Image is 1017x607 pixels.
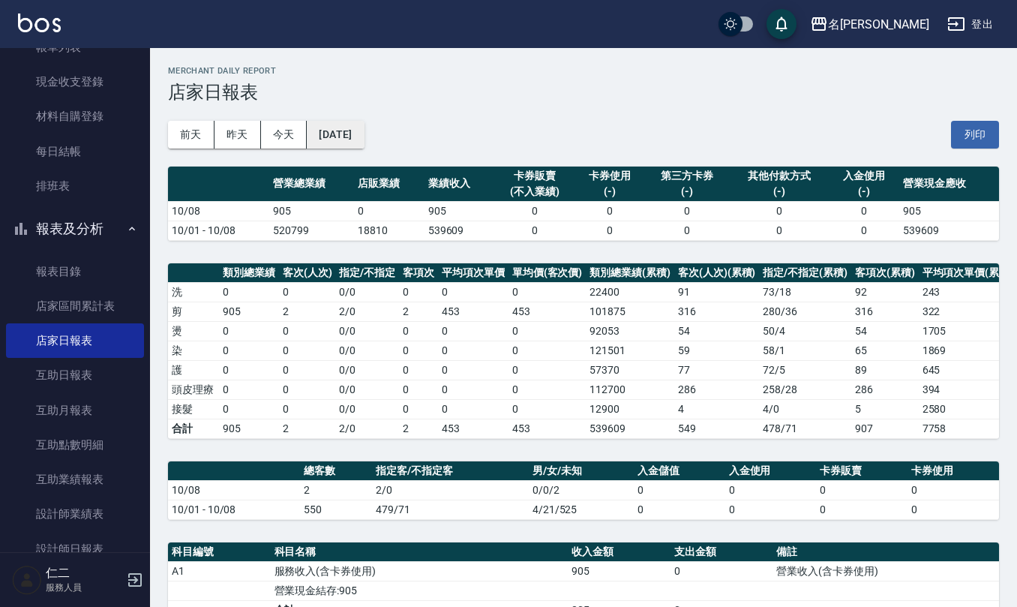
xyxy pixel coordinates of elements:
td: 59 [674,341,760,360]
td: 0 [438,380,508,399]
td: 905 [568,561,670,581]
td: 0 [829,201,899,221]
td: 10/01 - 10/08 [168,500,300,519]
td: 22400 [586,282,674,302]
td: 4 [674,399,760,419]
th: 卡券販賣 [816,461,907,481]
td: 0 [438,360,508,380]
th: 營業現金應收 [899,167,999,202]
th: 指定客/不指定客 [372,461,528,481]
td: 89 [851,360,919,380]
th: 客項次(累積) [851,263,919,283]
td: 服務收入(含卡券使用) [271,561,568,581]
a: 每日結帳 [6,134,144,169]
td: 10/08 [168,480,300,500]
td: 0 [508,399,586,419]
td: 0 [725,500,817,519]
td: 0 [279,399,336,419]
th: 卡券使用 [907,461,999,481]
td: 2 [279,419,336,438]
th: 業績收入 [424,167,494,202]
a: 現金收支登錄 [6,65,144,99]
td: 0 [399,399,438,419]
td: 0 [574,221,644,240]
td: 0 [816,500,907,519]
h2: Merchant Daily Report [168,66,999,76]
td: 478/71 [759,419,851,438]
td: 0 [730,201,829,221]
td: 479/71 [372,500,528,519]
th: 收入金額 [568,542,670,562]
div: 卡券使用 [578,168,640,184]
td: 0 / 0 [335,360,399,380]
td: 91 [674,282,760,302]
td: 0 [279,282,336,302]
a: 店家日報表 [6,323,144,358]
td: 101875 [586,302,674,321]
button: 名[PERSON_NAME] [804,9,935,40]
th: 客次(人次)(累積) [674,263,760,283]
a: 排班表 [6,169,144,203]
td: 0 [725,480,817,500]
td: 286 [674,380,760,399]
td: 合計 [168,419,219,438]
td: 0 / 0 [335,399,399,419]
td: A1 [168,561,271,581]
td: 0 [219,380,279,399]
td: 0 / 0 [335,282,399,302]
td: 頭皮理療 [168,380,219,399]
td: 0 [508,341,586,360]
a: 互助點數明細 [6,428,144,462]
td: 0 [279,321,336,341]
button: save [766,9,796,39]
td: 65 [851,341,919,360]
th: 類別總業績 [219,263,279,283]
td: 2 [399,419,438,438]
td: 0 [494,221,574,240]
td: 0 / 0 [335,341,399,360]
td: 549 [674,419,760,438]
img: Logo [18,14,61,32]
th: 入金儲值 [634,461,725,481]
div: (-) [578,184,640,200]
th: 店販業績 [354,167,424,202]
td: 0 [438,282,508,302]
td: 2 [279,302,336,321]
td: 50 / 4 [759,321,851,341]
th: 備註 [772,542,999,562]
td: 453 [438,302,508,321]
a: 設計師日報表 [6,532,144,566]
td: 316 [674,302,760,321]
td: 2/0 [372,480,528,500]
td: 0 [508,321,586,341]
td: 4 / 0 [759,399,851,419]
td: 0 [399,380,438,399]
td: 燙 [168,321,219,341]
td: 2 [399,302,438,321]
th: 支出金額 [670,542,773,562]
td: 905 [269,201,354,221]
td: 0 [438,321,508,341]
td: 剪 [168,302,219,321]
td: 0 [399,321,438,341]
td: 58 / 1 [759,341,851,360]
td: 905 [219,302,279,321]
td: 453 [508,302,586,321]
div: 名[PERSON_NAME] [828,15,929,34]
button: 報表及分析 [6,209,144,248]
td: 0 [494,201,574,221]
td: 112700 [586,380,674,399]
td: 0 [645,201,730,221]
th: 指定/不指定(累積) [759,263,851,283]
td: 54 [674,321,760,341]
th: 客項次 [399,263,438,283]
th: 科目編號 [168,542,271,562]
td: 0 [438,399,508,419]
div: (-) [833,184,895,200]
td: 2 [300,480,372,500]
td: 0 [399,360,438,380]
div: 入金使用 [833,168,895,184]
td: 92 [851,282,919,302]
a: 設計師業績表 [6,497,144,531]
td: 12900 [586,399,674,419]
